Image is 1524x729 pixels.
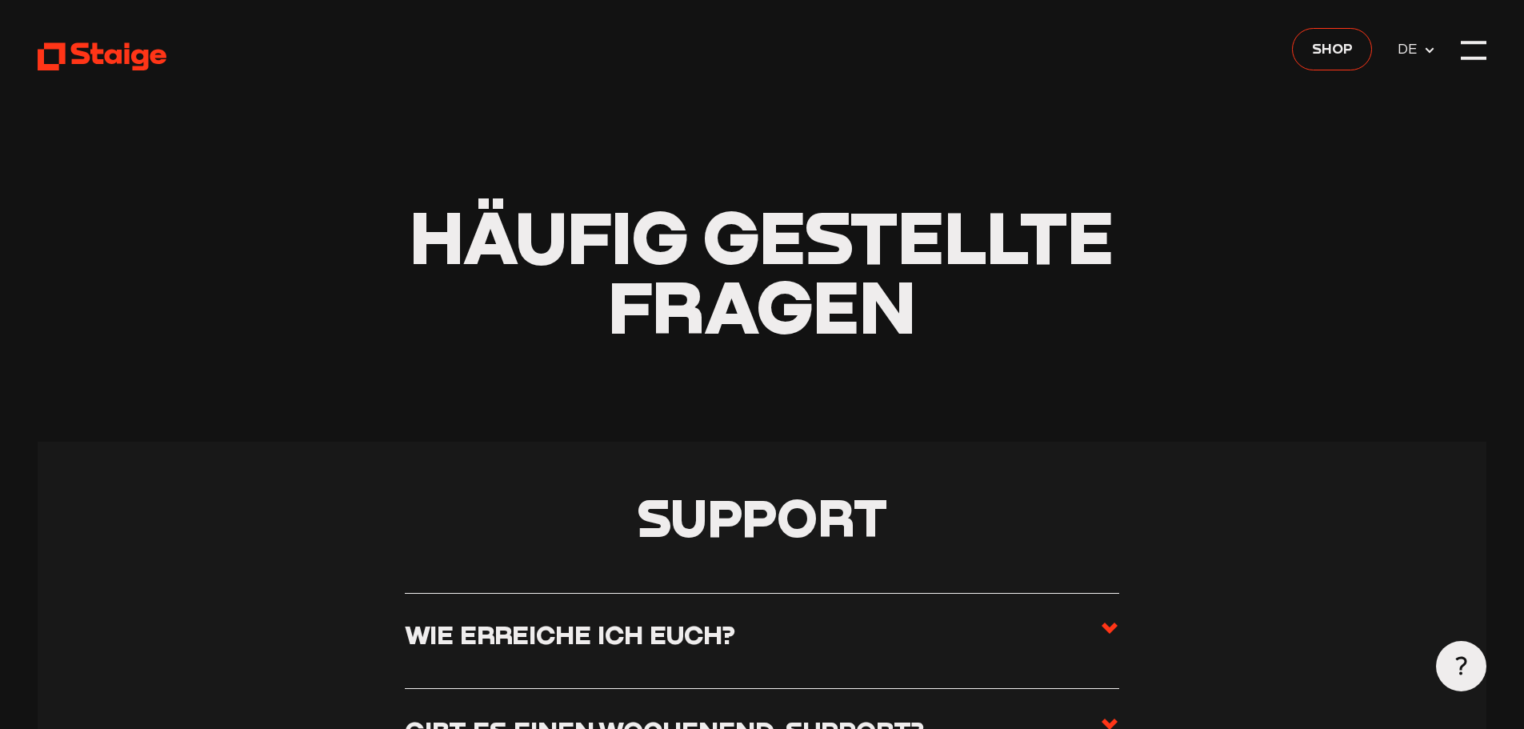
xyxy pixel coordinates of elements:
span: Shop [1312,37,1353,59]
span: DE [1398,38,1423,60]
span: Support [637,486,887,548]
a: Shop [1292,28,1372,70]
span: Häufig gestellte Fragen [410,192,1114,350]
h3: Wie erreiche ich euch? [405,619,735,650]
iframe: chat widget [1457,341,1508,389]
